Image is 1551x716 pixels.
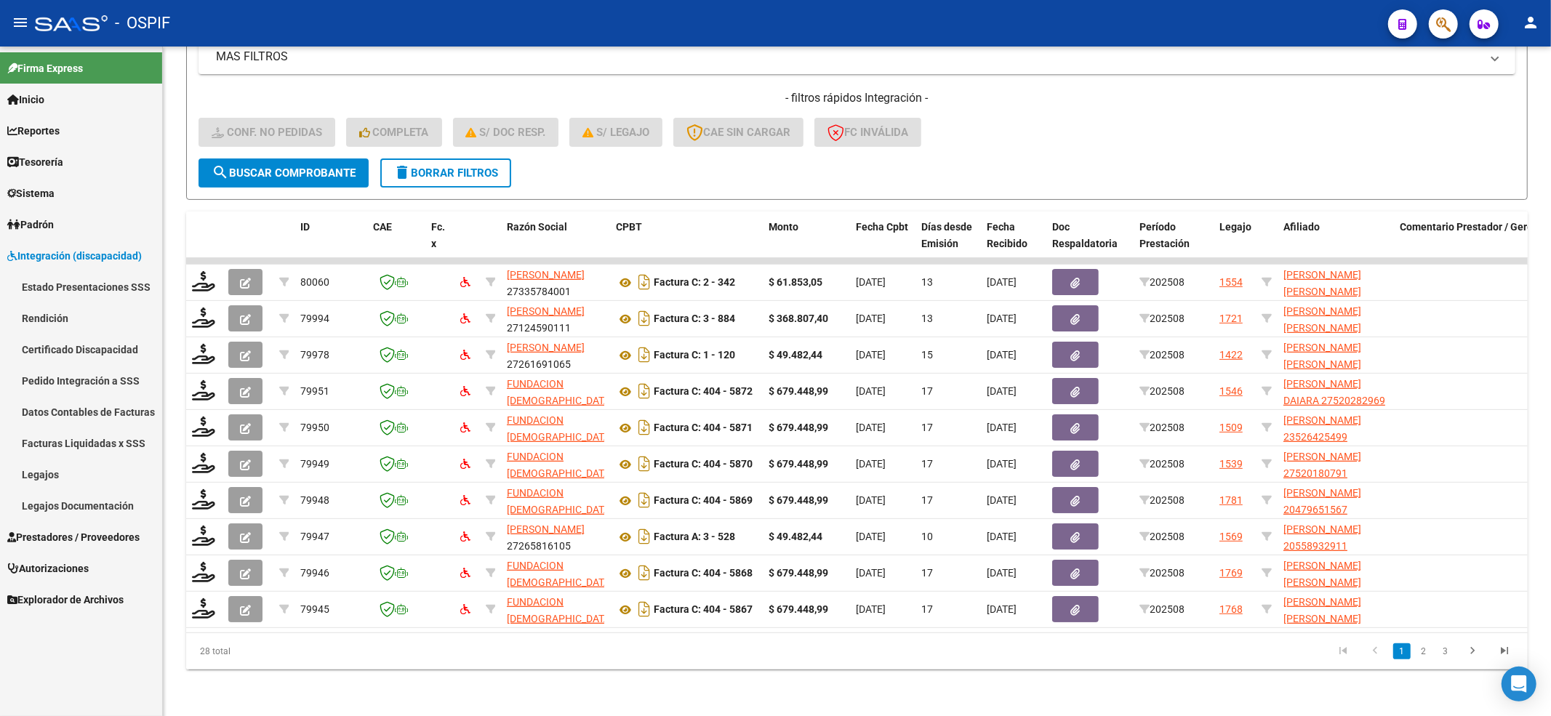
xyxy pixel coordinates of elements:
[1413,639,1435,664] li: page 2
[654,386,753,398] strong: Factura C: 404 - 5872
[1139,603,1185,615] span: 202508
[7,560,89,576] span: Autorizaciones
[856,458,886,470] span: [DATE]
[1219,383,1243,400] div: 1546
[654,277,735,289] strong: Factura C: 2 - 342
[507,269,585,281] span: [PERSON_NAME]
[635,598,654,621] i: Descargar documento
[300,276,329,288] span: 80060
[1219,565,1243,582] div: 1769
[987,349,1017,361] span: [DATE]
[359,126,429,139] span: Completa
[300,603,329,615] span: 79945
[987,458,1017,470] span: [DATE]
[7,60,83,76] span: Firma Express
[635,343,654,366] i: Descargar documento
[199,158,369,188] button: Buscar Comprobante
[453,118,559,147] button: S/ Doc Resp.
[1283,560,1361,605] span: [PERSON_NAME] [PERSON_NAME] 20456146555
[569,118,662,147] button: S/ legajo
[212,126,322,139] span: Conf. no pedidas
[212,166,356,180] span: Buscar Comprobante
[507,376,604,406] div: 30604098811
[507,594,604,624] div: 30604098811
[1361,643,1389,659] a: go to previous page
[1329,643,1357,659] a: go to first page
[1139,422,1185,433] span: 202508
[300,385,329,397] span: 79951
[921,276,933,288] span: 13
[987,603,1017,615] span: [DATE]
[1139,458,1185,470] span: 202508
[1283,378,1385,406] span: [PERSON_NAME] DAIARA 27520282969
[654,604,753,616] strong: Factura C: 404 - 5867
[654,568,753,579] strong: Factura C: 404 - 5868
[1283,269,1361,314] span: [PERSON_NAME] [PERSON_NAME] 20564650693
[300,422,329,433] span: 79950
[1219,419,1243,436] div: 1509
[7,217,54,233] span: Padrón
[507,412,604,443] div: 30604098811
[1139,276,1185,288] span: 202508
[7,592,124,608] span: Explorador de Archivos
[987,313,1017,324] span: [DATE]
[654,313,735,325] strong: Factura C: 3 - 884
[300,221,310,233] span: ID
[346,118,442,147] button: Completa
[921,349,933,361] span: 15
[7,529,140,545] span: Prestadores / Proveedores
[300,531,329,542] span: 79947
[1415,643,1432,659] a: 2
[654,531,735,543] strong: Factura A: 3 - 528
[769,422,828,433] strong: $ 679.448,99
[1283,414,1361,443] span: [PERSON_NAME] 23526425499
[635,488,654,512] i: Descargar documento
[507,523,585,535] span: [PERSON_NAME]
[769,385,828,397] strong: $ 679.448,99
[616,221,642,233] span: CPBT
[856,422,886,433] span: [DATE]
[635,416,654,439] i: Descargar documento
[7,123,60,139] span: Reportes
[507,487,613,532] span: FUNDACION [DEMOGRAPHIC_DATA] [PERSON_NAME]
[582,126,649,139] span: S/ legajo
[921,221,972,249] span: Días desde Emisión
[915,212,981,275] datatable-header-cell: Días desde Emisión
[1522,14,1539,31] mat-icon: person
[769,313,828,324] strong: $ 368.807,40
[507,303,604,334] div: 27124590111
[1283,487,1361,515] span: [PERSON_NAME] 20479651567
[7,185,55,201] span: Sistema
[856,276,886,288] span: [DATE]
[507,560,613,605] span: FUNDACION [DEMOGRAPHIC_DATA] [PERSON_NAME]
[987,221,1027,249] span: Fecha Recibido
[507,414,613,459] span: FUNDACION [DEMOGRAPHIC_DATA] [PERSON_NAME]
[856,313,886,324] span: [DATE]
[1219,456,1243,472] div: 1539
[987,422,1017,433] span: [DATE]
[1219,274,1243,291] div: 1554
[300,458,329,470] span: 79949
[921,385,933,397] span: 17
[507,267,604,297] div: 27335784001
[1491,643,1518,659] a: go to last page
[987,385,1017,397] span: [DATE]
[654,422,753,434] strong: Factura C: 404 - 5871
[300,494,329,506] span: 79948
[507,448,604,479] div: 30604098811
[856,494,886,506] span: [DATE]
[1283,523,1361,552] span: [PERSON_NAME] 20558932911
[380,158,511,188] button: Borrar Filtros
[769,494,828,506] strong: $ 679.448,99
[1219,347,1243,363] div: 1422
[1219,221,1251,233] span: Legajo
[1283,596,1361,641] span: [PERSON_NAME] [PERSON_NAME] 20456146547
[199,118,335,147] button: Conf. no pedidas
[300,567,329,579] span: 79946
[7,92,44,108] span: Inicio
[1139,531,1185,542] span: 202508
[686,126,790,139] span: CAE SIN CARGAR
[987,276,1017,288] span: [DATE]
[1139,313,1185,324] span: 202508
[1391,639,1413,664] li: page 1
